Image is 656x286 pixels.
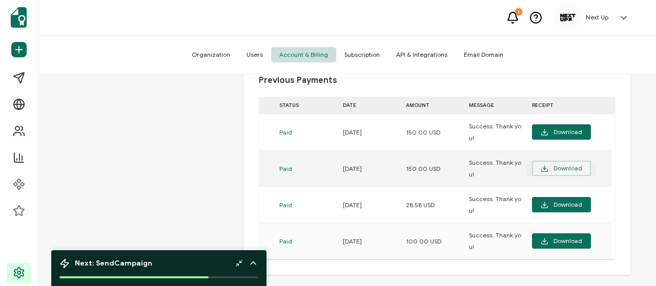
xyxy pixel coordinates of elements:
span: Account & Billing [271,47,336,62]
img: sertifier-logomark-colored.svg [11,7,27,28]
span: 28.58 USD [406,201,435,209]
div: STATUS [274,99,338,111]
span: Download [541,165,582,172]
span: Subscription [336,47,388,62]
span: [DATE] [343,128,362,136]
button: Download [532,197,591,212]
span: Users [238,47,271,62]
span: Next: Send [75,259,152,268]
h5: Next Up [586,14,608,21]
span: Success. Thank you! [469,159,521,178]
button: Download [532,233,591,249]
span: 100.00 USD [406,237,441,245]
span: Paid [279,237,292,245]
span: Download [541,128,582,136]
button: Download [532,124,591,140]
b: Campaign [114,259,152,268]
span: Success. Thank you! [469,122,521,142]
span: Success. Thank you! [469,231,521,251]
span: Paid [279,201,292,209]
span: 150.00 USD [406,128,440,136]
span: Paid [279,128,292,136]
span: Success. Thank you! [469,195,521,214]
span: 150.00 USD [406,165,440,172]
span: Paid [279,165,292,172]
span: [DATE] [343,237,362,245]
span: Email Domain [456,47,511,62]
span: [DATE] [343,201,362,209]
div: RECEIPT [527,99,596,111]
span: API & Integrations [388,47,456,62]
button: Download [532,161,591,176]
div: DATE [338,99,401,111]
div: 1 [515,8,522,15]
span: Download [541,201,582,209]
img: 5f129d50-c698-44db-9931-7612f5f6bcd9.png [560,14,576,21]
div: MESSAGE [464,99,527,111]
span: Previous Payments [259,75,337,85]
iframe: Chat Widget [605,237,656,286]
span: [DATE] [343,165,362,172]
span: Organization [183,47,238,62]
span: Download [541,237,582,245]
div: AMOUNT [401,99,464,111]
